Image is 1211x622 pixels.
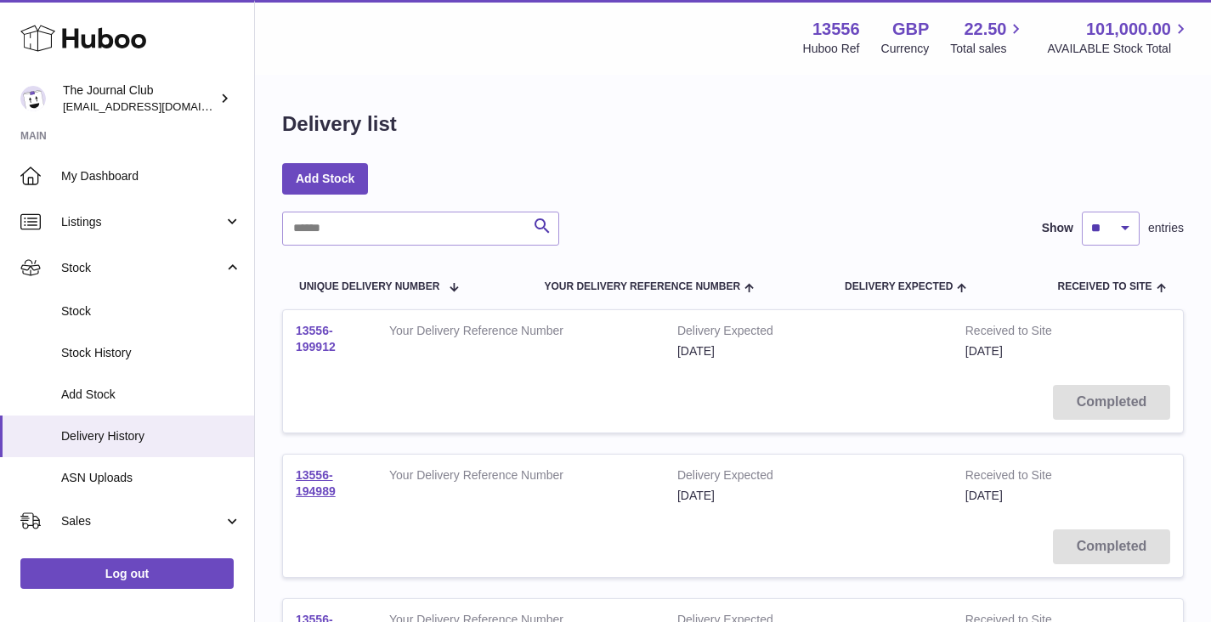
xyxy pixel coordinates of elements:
[389,323,652,343] strong: Your Delivery Reference Number
[1047,41,1191,57] span: AVAILABLE Stock Total
[61,303,241,319] span: Stock
[950,18,1026,57] a: 22.50 Total sales
[61,387,241,403] span: Add Stock
[63,99,250,113] span: [EMAIL_ADDRESS][DOMAIN_NAME]
[299,281,439,292] span: Unique Delivery Number
[282,163,368,194] a: Add Stock
[544,281,740,292] span: Your Delivery Reference Number
[964,18,1006,41] span: 22.50
[1057,281,1152,292] span: Received to Site
[965,467,1102,488] strong: Received to Site
[1148,220,1184,236] span: entries
[892,18,929,41] strong: GBP
[881,41,930,57] div: Currency
[296,324,336,353] a: 13556-199912
[63,82,216,115] div: The Journal Club
[389,467,652,488] strong: Your Delivery Reference Number
[61,470,241,486] span: ASN Uploads
[61,214,224,230] span: Listings
[677,467,940,488] strong: Delivery Expected
[812,18,860,41] strong: 13556
[1086,18,1171,41] span: 101,000.00
[1047,18,1191,57] a: 101,000.00 AVAILABLE Stock Total
[61,513,224,529] span: Sales
[677,488,940,504] div: [DATE]
[677,323,940,343] strong: Delivery Expected
[677,343,940,359] div: [DATE]
[950,41,1026,57] span: Total sales
[20,86,46,111] img: hello@thejournalclub.co.uk
[965,323,1102,343] strong: Received to Site
[61,168,241,184] span: My Dashboard
[845,281,953,292] span: Delivery Expected
[296,468,336,498] a: 13556-194989
[282,110,397,138] h1: Delivery list
[61,428,241,444] span: Delivery History
[61,260,224,276] span: Stock
[803,41,860,57] div: Huboo Ref
[61,345,241,361] span: Stock History
[965,489,1003,502] span: [DATE]
[20,558,234,589] a: Log out
[965,344,1003,358] span: [DATE]
[1042,220,1073,236] label: Show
